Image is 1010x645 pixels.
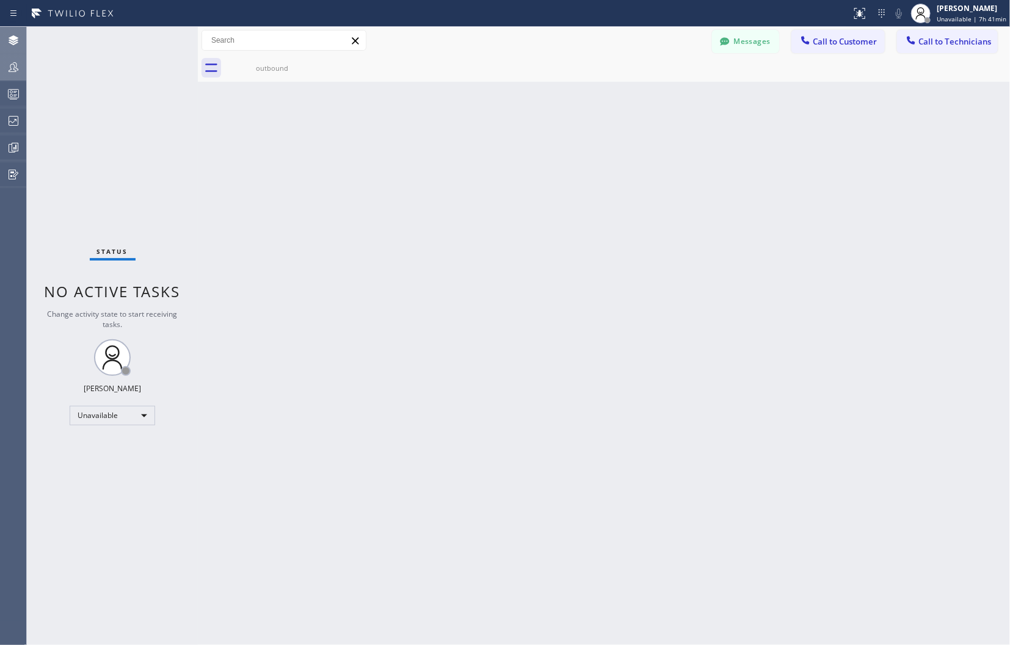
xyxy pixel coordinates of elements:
[202,31,366,50] input: Search
[70,406,155,425] div: Unavailable
[897,30,998,53] button: Call to Technicians
[226,63,318,73] div: outbound
[84,383,141,394] div: [PERSON_NAME]
[45,281,181,301] span: No active tasks
[918,36,991,47] span: Call to Technicians
[890,5,907,22] button: Mute
[97,247,128,256] span: Status
[48,309,178,330] span: Change activity state to start receiving tasks.
[937,15,1006,23] span: Unavailable | 7h 41min
[813,36,877,47] span: Call to Customer
[937,3,1006,13] div: [PERSON_NAME]
[791,30,885,53] button: Call to Customer
[712,30,779,53] button: Messages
